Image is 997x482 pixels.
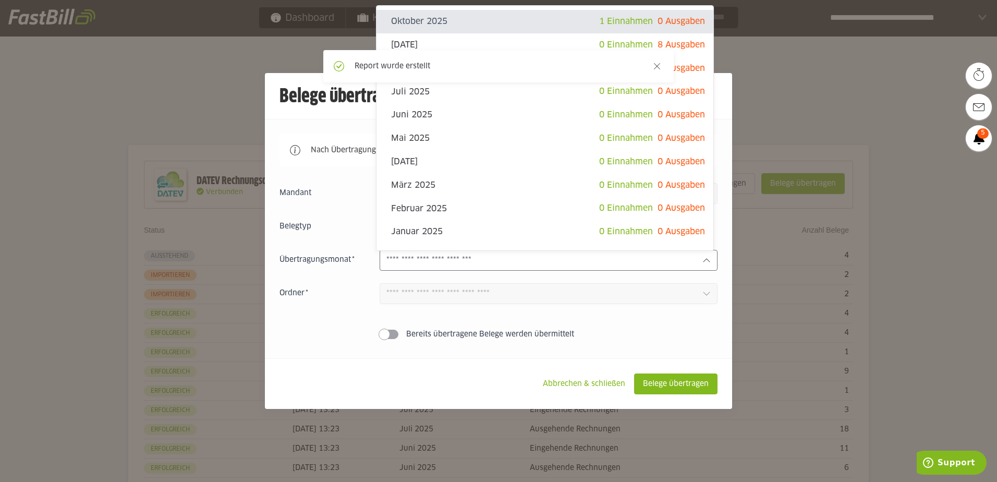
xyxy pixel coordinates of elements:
sl-option: Juli 2025 [376,80,713,103]
span: 0 Einnahmen [599,41,653,49]
span: 0 Einnahmen [599,181,653,189]
span: 0 Einnahmen [599,227,653,236]
span: 0 Einnahmen [599,134,653,142]
span: 5 [977,128,989,139]
sl-option: [DATE] [376,33,713,57]
span: 0 Einnahmen [599,204,653,212]
span: 0 Ausgaben [658,204,705,212]
sl-option: Mai 2025 [376,127,713,150]
sl-option: Oktober 2025 [376,10,713,33]
span: 0 Einnahmen [599,111,653,119]
sl-switch: Bereits übertragene Belege werden übermittelt [279,329,718,340]
sl-option: Februar 2025 [376,197,713,220]
a: 5 [966,125,992,151]
span: 8 Ausgaben [658,41,705,49]
span: 0 Ausgaben [658,111,705,119]
iframe: Öffnet ein Widget, in dem Sie weitere Informationen finden [917,451,987,477]
span: 1 Einnahmen [599,17,653,26]
sl-option: [DATE] [376,150,713,174]
span: 0 Ausgaben [658,158,705,166]
span: 0 Ausgaben [658,134,705,142]
span: 0 Ausgaben [658,227,705,236]
sl-option: Dezember 2024 [376,244,713,267]
sl-button: Belege übertragen [634,373,718,394]
span: 0 Ausgaben [658,181,705,189]
sl-option: Juni 2025 [376,103,713,127]
sl-button: Abbrechen & schließen [534,373,634,394]
span: 0 Einnahmen [599,87,653,95]
span: 0 Einnahmen [599,158,653,166]
span: 0 Ausgaben [658,17,705,26]
sl-option: März 2025 [376,174,713,197]
sl-option: Januar 2025 [376,220,713,244]
span: 0 Ausgaben [658,87,705,95]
